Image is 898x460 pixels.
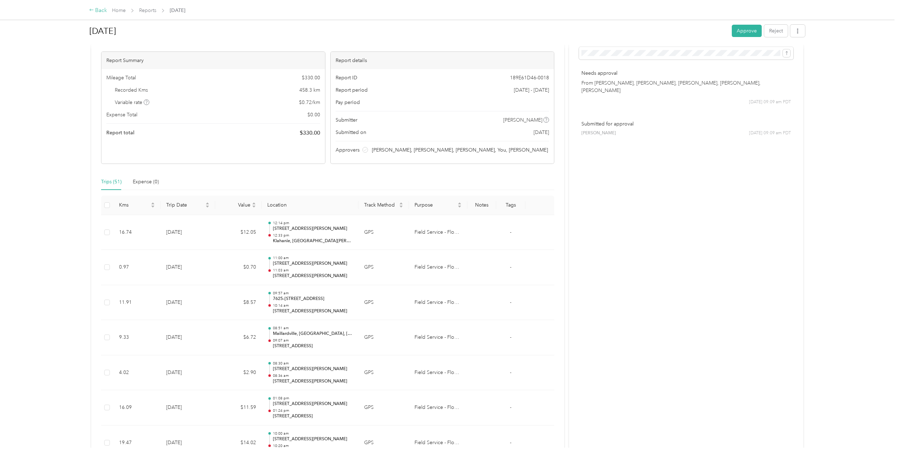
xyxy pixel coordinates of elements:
td: Field Service - Flowlink Environmental [409,355,467,391]
td: GPS [358,390,409,425]
td: [DATE] [161,215,215,250]
h1: Sep 2025 [89,23,727,39]
span: Approvers [336,146,360,154]
p: [STREET_ADDRESS] [273,343,353,349]
span: [DATE] [534,129,549,136]
p: [STREET_ADDRESS][PERSON_NAME] [273,378,353,385]
td: 0.97 [113,250,161,285]
div: Report Summary [101,52,325,69]
td: [DATE] [161,250,215,285]
td: Field Service - Flowlink Environmental [409,320,467,355]
td: $6.72 [215,320,262,355]
span: 189E61D46-0018 [510,74,549,81]
th: Purpose [409,196,467,215]
td: $11.59 [215,390,262,425]
span: Mileage Total [106,74,136,81]
span: Report ID [336,74,357,81]
span: caret-down [205,204,210,209]
span: caret-up [457,201,462,206]
td: 4.02 [113,355,161,391]
div: Report details [331,52,554,69]
td: $8.57 [215,285,262,320]
span: caret-up [399,201,403,206]
p: [STREET_ADDRESS][PERSON_NAME] [273,226,353,232]
p: 09:57 am [273,291,353,296]
span: $ 0.00 [307,111,320,118]
p: 08:51 am [273,326,353,331]
span: Submitted on [336,129,366,136]
span: [DATE] 09:09 am PDT [749,130,791,136]
span: Report period [336,86,368,94]
span: Expense Total [106,111,137,118]
p: 08:36 am [273,373,353,378]
p: [STREET_ADDRESS][PERSON_NAME] [273,260,353,267]
td: Field Service - Flowlink Environmental [409,390,467,425]
th: Trip Date [161,196,215,215]
span: Purpose [414,202,456,208]
span: Submitter [336,116,357,124]
span: [DATE] 09:09 am PDT [749,99,791,105]
span: Kms [119,202,149,208]
button: Reject [764,25,788,37]
a: Home [112,7,126,13]
p: 12:14 pm [273,221,353,226]
td: GPS [358,250,409,285]
td: $2.90 [215,355,262,391]
span: caret-down [457,204,462,209]
p: Submitted for approval [581,120,791,128]
p: [STREET_ADDRESS][PERSON_NAME] [273,401,353,407]
div: Trips (51) [101,178,121,186]
p: Klahanie, [GEOGRAPHIC_DATA][PERSON_NAME][GEOGRAPHIC_DATA] [273,238,353,244]
span: [PERSON_NAME], [PERSON_NAME], [PERSON_NAME], You, [PERSON_NAME] [372,146,548,154]
td: GPS [358,355,409,391]
span: caret-up [205,201,210,206]
span: [PERSON_NAME] [503,116,542,124]
span: Value [221,202,250,208]
span: [DATE] [170,7,185,14]
span: $ 330.00 [300,129,320,137]
td: GPS [358,285,409,320]
p: [STREET_ADDRESS][PERSON_NAME] [273,436,353,442]
span: Trip Date [166,202,204,208]
p: Needs approval [581,69,791,77]
div: Expense (0) [133,178,159,186]
span: Variable rate [115,99,149,106]
td: 16.74 [113,215,161,250]
span: [PERSON_NAME] [581,130,616,136]
span: Pay period [336,99,360,106]
span: - [510,229,511,235]
span: - [510,440,511,446]
span: $ 0.72 / km [299,99,320,106]
p: [STREET_ADDRESS][PERSON_NAME] [273,273,353,279]
p: 01:24 pm [273,408,353,413]
th: Kms [113,196,161,215]
button: Approve [732,25,762,37]
p: Maillardville, [GEOGRAPHIC_DATA], [GEOGRAPHIC_DATA] [273,331,353,337]
td: GPS [358,320,409,355]
td: $0.70 [215,250,262,285]
span: - [510,334,511,340]
p: 12:33 pm [273,233,353,238]
th: Track Method [358,196,409,215]
td: [DATE] [161,285,215,320]
th: Location [262,196,358,215]
a: Reports [139,7,156,13]
span: caret-down [399,204,403,209]
td: [DATE] [161,320,215,355]
p: 7625–[STREET_ADDRESS] [273,296,353,302]
p: 08:30 am [273,361,353,366]
span: Recorded Kms [115,86,148,94]
div: Back [89,6,107,15]
td: [DATE] [161,355,215,391]
p: [STREET_ADDRESS][PERSON_NAME] [273,366,353,372]
span: [DATE] - [DATE] [514,86,549,94]
th: Tags [496,196,525,215]
td: 9.33 [113,320,161,355]
span: - [510,369,511,375]
td: Field Service - Flowlink Environmental [409,215,467,250]
span: caret-down [151,204,155,209]
td: 16.09 [113,390,161,425]
th: Value [215,196,262,215]
td: $12.05 [215,215,262,250]
span: - [510,299,511,305]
